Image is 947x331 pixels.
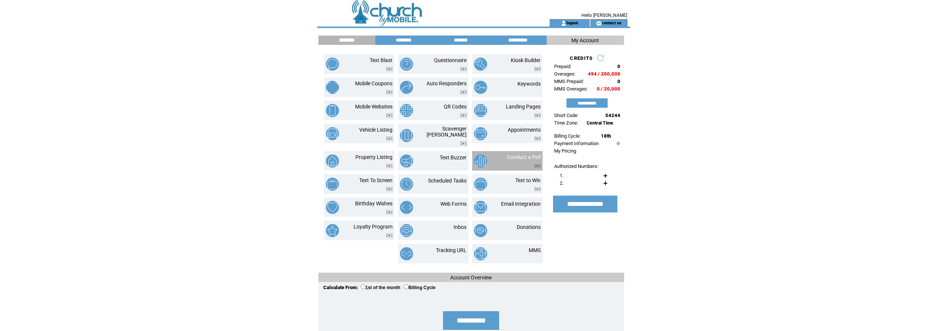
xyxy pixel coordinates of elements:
[370,57,392,63] a: Text Blast
[554,113,578,118] span: Short Code:
[474,201,487,214] img: email-integration.png
[501,201,541,207] a: Email Integration
[400,154,413,168] img: text-buzzer.png
[596,20,602,26] img: contact_us_icon.gif
[434,57,467,63] a: Questionnaire
[534,137,541,141] img: video.png
[428,178,467,184] a: Scheduled Tasks
[534,113,541,117] img: video.png
[355,80,392,86] a: Mobile Coupons
[474,224,487,237] img: donations.png
[570,55,593,61] span: CREDITS
[588,71,620,77] span: 494 / 200,000
[474,58,487,71] img: kiosk-builder.png
[386,137,392,141] img: video.png
[554,141,599,146] a: Payment Information
[386,164,392,168] img: video.png
[474,178,487,191] img: text-to-win.png
[587,120,613,126] span: Central Time
[386,113,392,117] img: video.png
[404,285,436,290] label: Billing Cycle
[354,224,392,230] a: Loyalty Program
[326,58,339,71] img: text-blast.png
[534,67,541,71] img: video.png
[323,285,358,290] span: Calculate From:
[554,133,581,139] span: Billing Cycle:
[511,57,541,63] a: Kiosk Builder
[361,285,400,290] label: 1st of the month
[400,104,413,117] img: qr-codes.png
[440,154,467,160] a: Text Buzzer
[554,86,588,92] span: MMS Overages:
[597,86,620,92] span: 0 / 20,000
[400,201,413,214] img: web-forms.png
[529,247,541,253] a: MMS
[560,180,563,186] span: 2.
[361,284,366,289] input: 1st of the month
[554,163,598,169] span: Authorized Numbers:
[400,58,413,71] img: questionnaire.png
[326,104,339,117] img: mobile-websites.png
[571,37,599,43] span: My Account
[386,90,392,94] img: video.png
[427,126,467,138] a: Scavenger [PERSON_NAME]
[554,148,576,154] a: My Pricing
[386,187,392,191] img: video.png
[474,154,487,168] img: conduct-a-poll.png
[566,20,578,25] a: logout
[359,177,392,183] a: Text To Screen
[400,178,413,191] img: scheduled-tasks.png
[560,173,563,178] span: 1.
[326,81,339,94] img: mobile-coupons.png
[326,224,339,237] img: loyalty-program.png
[554,120,578,126] span: Time Zone:
[561,20,566,26] img: account_icon.gif
[554,71,575,77] span: Overages:
[400,224,413,237] img: inbox.png
[460,113,467,117] img: video.png
[355,104,392,110] a: Mobile Websites
[444,104,467,110] a: QR Codes
[355,200,392,206] a: Birthday Wishes
[427,80,467,86] a: Auto Responders
[326,178,339,191] img: text-to-screen.png
[436,247,467,253] a: Tracking URL
[460,67,467,71] img: video.png
[404,284,409,289] input: Billing Cycle
[400,247,413,260] img: tracking-url.png
[615,142,620,145] img: help.gif
[400,81,413,94] img: auto-responders.png
[602,20,621,25] a: contact us
[474,247,487,260] img: mms.png
[453,224,467,230] a: Inbox
[554,79,584,84] span: MMS Prepaid:
[617,79,620,84] span: 0
[440,201,467,207] a: Web Forms
[508,127,541,133] a: Appointments
[605,113,620,118] span: 54244
[554,64,571,69] span: Prepaid:
[581,13,627,18] span: Hello [PERSON_NAME]
[450,275,492,281] span: Account Overview
[474,104,487,117] img: landing-pages.png
[507,154,541,160] a: Conduct a Poll
[534,187,541,191] img: video.png
[460,141,467,145] img: video.png
[326,154,339,168] img: property-listing.png
[326,127,339,140] img: vehicle-listing.png
[617,64,620,69] span: 0
[386,233,392,237] img: video.png
[506,104,541,110] a: Landing Pages
[460,90,467,94] img: video.png
[517,224,541,230] a: Donations
[517,81,541,87] a: Keywords
[400,129,413,142] img: scavenger-hunt.png
[386,210,392,214] img: video.png
[386,67,392,71] img: video.png
[474,127,487,140] img: appointments.png
[515,177,541,183] a: Text to Win
[326,201,339,214] img: birthday-wishes.png
[601,133,611,139] span: 18th
[355,154,392,160] a: Property Listing
[359,127,392,133] a: Vehicle Listing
